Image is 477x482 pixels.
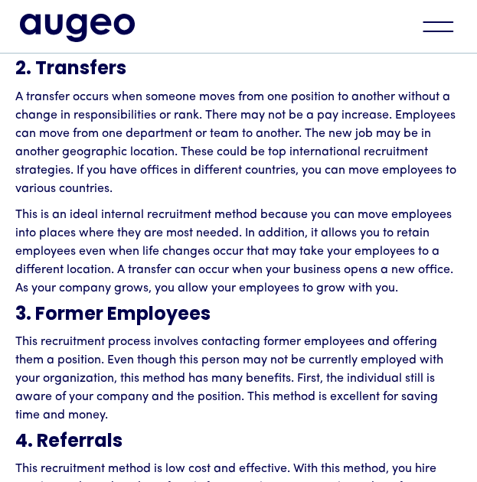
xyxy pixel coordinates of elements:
[20,14,135,43] img: Augeo's full logo in midnight blue.
[12,14,135,43] a: home
[15,88,462,198] p: A transfer occurs when someone moves from one position to another without a change in responsibil...
[15,333,462,425] p: This recruitment process involves contacting former employees and offering them a position. Even ...
[15,60,126,79] strong: 2. Transfers
[411,10,465,44] div: menu
[15,206,462,298] p: This is an ideal internal recruitment method because you can move employees into places where the...
[15,433,123,451] strong: 4. Referrals
[15,306,211,324] strong: 3. Former Employees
